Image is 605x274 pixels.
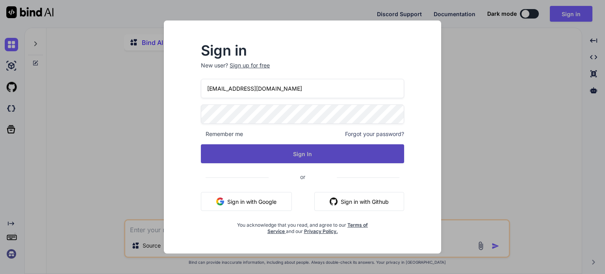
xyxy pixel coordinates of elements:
div: Sign up for free [230,62,270,69]
span: Forgot your password? [345,130,404,138]
span: or [269,167,337,186]
img: github [330,198,338,205]
input: Login or Email [201,79,404,98]
img: google [216,198,224,205]
a: Terms of Service [267,222,368,234]
div: You acknowledge that you read, and agree to our and our [235,217,370,235]
h2: Sign in [201,44,404,57]
button: Sign In [201,144,404,163]
a: Privacy Policy. [304,228,338,234]
p: New user? [201,62,404,79]
button: Sign in with Github [314,192,404,211]
button: Sign in with Google [201,192,292,211]
span: Remember me [201,130,243,138]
